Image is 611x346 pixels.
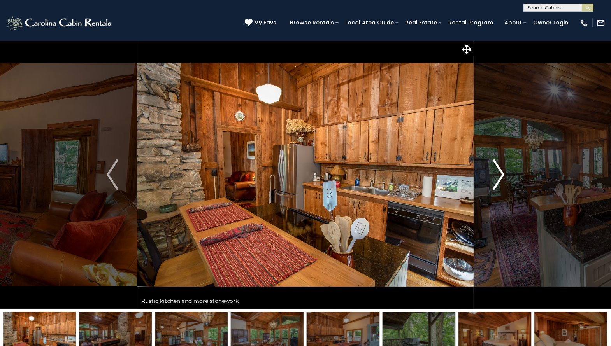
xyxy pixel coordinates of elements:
span: My Favs [254,19,276,27]
img: arrow [493,159,504,190]
a: Real Estate [401,17,441,29]
img: arrow [107,159,118,190]
a: Rental Program [444,17,497,29]
a: Local Area Guide [341,17,398,29]
img: White-1-2.png [6,15,114,31]
a: About [500,17,526,29]
a: Browse Rentals [286,17,338,29]
img: mail-regular-white.png [597,19,605,27]
a: Owner Login [529,17,572,29]
a: My Favs [245,19,278,27]
div: Rustic kitchen and more stonework [137,293,474,309]
button: Previous [88,40,137,309]
img: phone-regular-white.png [580,19,588,27]
button: Next [474,40,523,309]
